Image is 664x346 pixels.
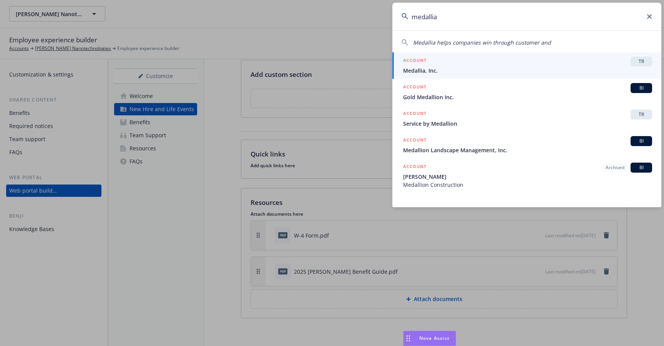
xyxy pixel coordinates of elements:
[413,39,551,46] span: Medallia helps companies win through customer and
[403,331,413,346] div: Drag to move
[634,111,649,118] span: TR
[403,173,652,181] span: [PERSON_NAME]
[419,335,450,341] span: Nova Assist
[403,83,427,92] h5: ACCOUNT
[403,146,652,154] span: Medallion Landscape Management, Inc.
[403,181,652,189] span: Medallion Construction
[403,136,427,145] h5: ACCOUNT
[392,3,661,30] input: Search...
[403,110,427,119] h5: ACCOUNT
[403,57,427,66] h5: ACCOUNT
[392,105,661,132] a: ACCOUNTTRService by Medallion
[392,158,661,193] a: ACCOUNTArchivedBI[PERSON_NAME]Medallion Construction
[403,163,427,172] h5: ACCOUNT
[634,85,649,91] span: BI
[634,164,649,171] span: BI
[403,331,456,346] button: Nova Assist
[392,132,661,158] a: ACCOUNTBIMedallion Landscape Management, Inc.
[403,120,652,128] span: Service by Medallion
[634,138,649,145] span: BI
[392,79,661,105] a: ACCOUNTBIGold Medallion Inc.
[392,52,661,79] a: ACCOUNTTRMedallia, Inc.
[403,67,652,75] span: Medallia, Inc.
[403,93,652,101] span: Gold Medallion Inc.
[634,58,649,65] span: TR
[606,164,624,171] span: Archived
